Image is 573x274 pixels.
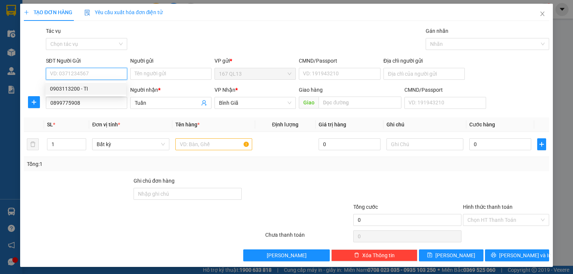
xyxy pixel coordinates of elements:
[46,83,126,95] div: 0903113200 - TI
[319,122,346,127] span: Giá trị hàng
[27,160,222,168] div: Tổng: 1
[299,97,319,108] span: Giao
[84,10,90,16] img: icon
[24,9,72,15] span: TẠO ĐƠN HÀNG
[215,57,296,65] div: VP gửi
[383,68,465,80] input: Địa chỉ của người gửi
[538,141,546,147] span: plus
[537,138,546,150] button: plus
[427,252,432,258] span: save
[499,251,551,259] span: [PERSON_NAME] và In
[92,122,120,127] span: Đơn vị tính
[130,86,212,94] div: Người nhận
[134,188,242,200] input: Ghi chú đơn hàng
[485,249,549,261] button: printer[PERSON_NAME] và In
[353,204,378,210] span: Tổng cước
[419,249,483,261] button: save[PERSON_NAME]
[24,10,29,15] span: plus
[264,231,352,244] div: Chưa thanh toán
[463,204,513,210] label: Hình thức thanh toán
[539,11,545,17] span: close
[175,138,252,150] input: VD: Bàn, Ghế
[46,28,61,34] label: Tác vụ
[426,28,448,34] label: Gán nhãn
[50,85,122,93] div: 0903113200 - TI
[46,57,127,65] div: SĐT Người Gửi
[267,251,307,259] span: [PERSON_NAME]
[47,122,53,127] span: SL
[362,251,395,259] span: Xóa Thông tin
[386,138,463,150] input: Ghi Chú
[84,9,163,15] span: Yêu cầu xuất hóa đơn điện tử
[319,97,401,108] input: Dọc đường
[243,249,329,261] button: [PERSON_NAME]
[469,122,495,127] span: Cước hàng
[435,251,475,259] span: [PERSON_NAME]
[175,122,200,127] span: Tên hàng
[97,139,165,150] span: Bất kỳ
[219,97,291,108] span: Bình Giã
[299,57,380,65] div: CMND/Passport
[27,138,39,150] button: delete
[219,68,291,79] span: 167 QL13
[383,57,465,65] div: Địa chỉ người gửi
[491,252,496,258] span: printer
[272,122,298,127] span: Định lượng
[383,117,466,132] th: Ghi chú
[130,57,212,65] div: Người gửi
[28,99,40,105] span: plus
[319,138,381,150] input: 0
[215,87,235,93] span: VP Nhận
[28,96,40,108] button: plus
[134,178,175,184] label: Ghi chú đơn hàng
[532,4,553,25] button: Close
[331,249,417,261] button: deleteXóa Thông tin
[354,252,359,258] span: delete
[299,87,323,93] span: Giao hàng
[404,86,486,94] div: CMND/Passport
[201,100,207,106] span: user-add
